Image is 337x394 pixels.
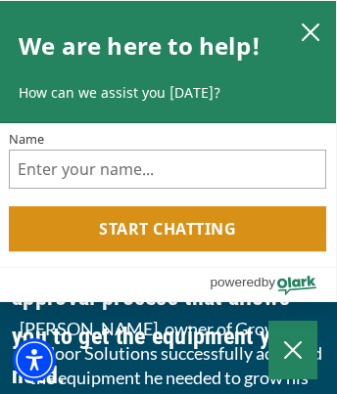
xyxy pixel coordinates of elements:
button: Close Chatbox [268,321,317,379]
p: How can we assist you [DATE]? [19,83,316,103]
label: Name [9,133,326,146]
a: Powered by Olark [210,268,336,301]
button: Start chatting [9,206,326,251]
h2: We are here to help! [19,21,261,71]
button: close chatbox [295,18,326,45]
input: Name [9,150,326,189]
span: by [262,270,275,294]
span: powered [210,270,261,294]
div: Accessibility Menu [13,338,56,381]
